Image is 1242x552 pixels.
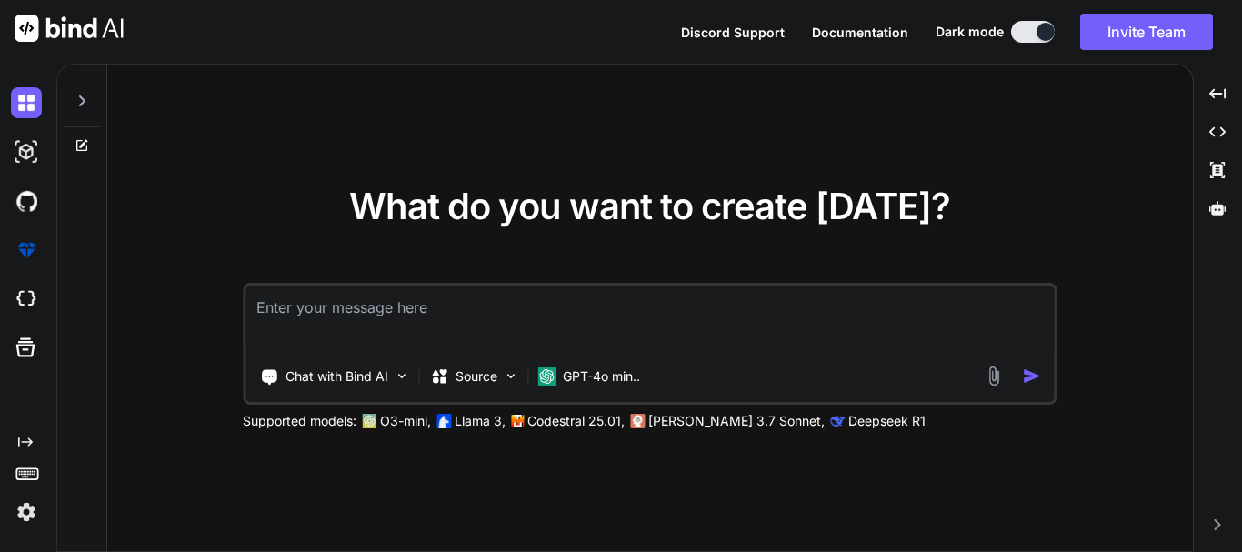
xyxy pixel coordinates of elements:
span: Discord Support [681,25,785,40]
span: What do you want to create [DATE]? [349,184,950,228]
button: Invite Team [1080,14,1213,50]
img: GPT-4 [362,414,376,428]
span: Documentation [812,25,908,40]
img: Llama2 [436,414,451,428]
img: premium [11,235,42,266]
img: Bind AI [15,15,124,42]
p: Chat with Bind AI [285,367,388,386]
img: settings [11,497,42,527]
img: darkAi-studio [11,136,42,167]
img: attachment [983,366,1004,386]
p: Deepseek R1 [848,412,926,430]
img: claude [630,414,645,428]
img: GPT-4o mini [537,367,556,386]
p: Source [456,367,497,386]
img: claude [830,414,845,428]
p: Llama 3, [455,412,506,430]
span: Dark mode [936,23,1004,41]
p: [PERSON_NAME] 3.7 Sonnet, [648,412,825,430]
p: GPT-4o min.. [563,367,640,386]
button: Documentation [812,23,908,42]
img: Pick Models [503,368,518,384]
img: darkChat [11,87,42,118]
button: Discord Support [681,23,785,42]
p: Supported models: [243,412,356,430]
img: githubDark [11,186,42,216]
p: O3-mini, [380,412,431,430]
img: cloudideIcon [11,284,42,315]
img: icon [1022,366,1041,386]
img: Pick Tools [394,368,409,384]
img: Mistral-AI [511,415,524,427]
p: Codestral 25.01, [527,412,625,430]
